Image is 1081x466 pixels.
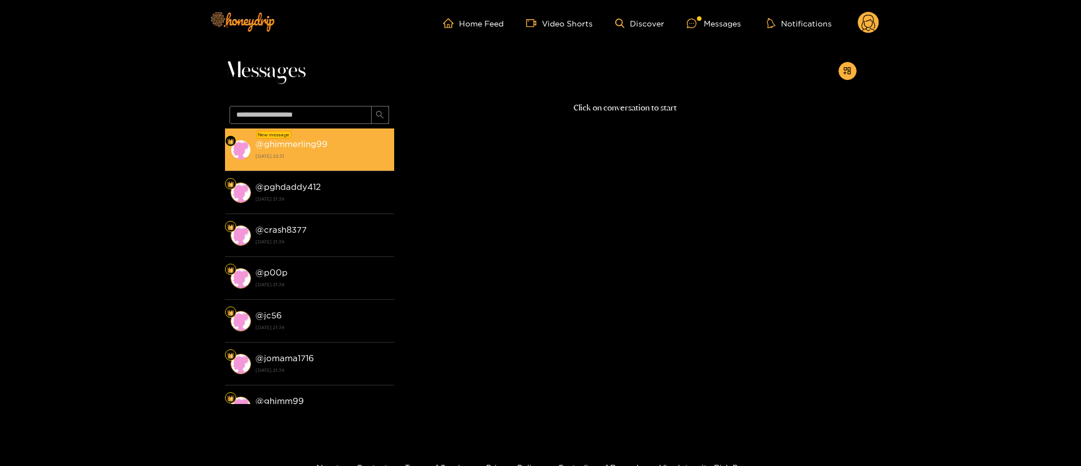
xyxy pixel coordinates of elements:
[526,18,542,28] span: video-camera
[255,268,288,277] strong: @ p00p
[255,225,307,234] strong: @ crash8377
[687,17,741,30] div: Messages
[231,225,251,246] img: conversation
[231,183,251,203] img: conversation
[255,310,282,320] strong: @ jc56
[371,106,389,124] button: search
[376,110,384,120] span: search
[615,19,664,28] a: Discover
[255,182,321,192] strong: @ pghdaddy412
[227,309,234,316] img: Fan Level
[227,352,234,359] img: Fan Level
[227,224,234,230] img: Fan Level
[227,267,234,273] img: Fan Level
[443,18,504,28] a: Home Feed
[255,353,314,363] strong: @ jomama1716
[231,268,251,289] img: conversation
[255,194,389,204] strong: [DATE] 21:39
[255,396,304,406] strong: @ ghimm99
[227,181,234,188] img: Fan Level
[231,140,251,160] img: conversation
[227,138,234,145] img: Fan Level
[255,237,389,247] strong: [DATE] 21:39
[255,365,389,375] strong: [DATE] 21:39
[526,18,593,28] a: Video Shorts
[394,101,857,114] p: Click on conversation to start
[256,131,292,139] div: New message
[231,354,251,374] img: conversation
[255,279,389,290] strong: [DATE] 21:39
[255,151,389,161] strong: [DATE] 22:51
[255,139,328,149] strong: @ ghimmerling99
[443,18,459,28] span: home
[255,322,389,332] strong: [DATE] 21:39
[231,397,251,417] img: conversation
[231,311,251,331] img: conversation
[839,62,857,80] button: appstore-add
[843,66,851,76] span: appstore-add
[764,17,835,29] button: Notifications
[227,395,234,402] img: Fan Level
[225,57,306,85] span: Messages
